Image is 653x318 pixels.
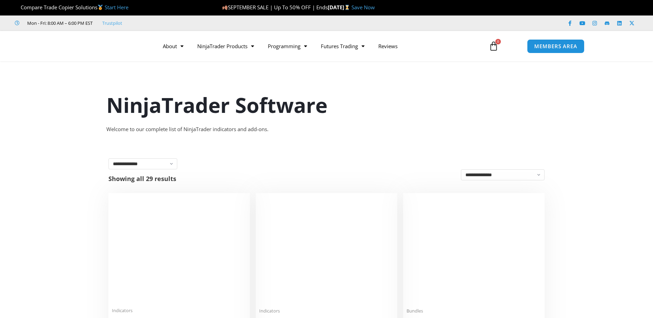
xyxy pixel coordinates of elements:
[112,308,246,314] span: Indicators
[351,4,375,11] a: Save Now
[222,5,228,10] img: 🍂
[156,38,190,54] a: About
[371,38,404,54] a: Reviews
[407,197,541,304] img: Accounts Dashboard Suite
[534,44,577,49] span: MEMBERS AREA
[25,19,93,27] span: Mon - Fri: 8:00 AM – 6:00 PM EST
[156,38,481,54] nav: Menu
[345,5,350,10] img: ⌛
[106,91,547,119] h1: NinjaTrader Software
[106,125,547,134] div: Welcome to our complete list of NinjaTrader indicators and add-ons.
[190,38,261,54] a: NinjaTrader Products
[314,38,371,54] a: Futures Trading
[222,4,328,11] span: SEPTEMBER SALE | Up To 50% OFF | Ends
[105,4,128,11] a: Start Here
[15,5,20,10] img: 🏆
[98,5,103,10] img: 🥇
[102,19,122,27] a: Trustpilot
[108,176,176,182] p: Showing all 29 results
[69,34,143,59] img: LogoAI | Affordable Indicators – NinjaTrader
[478,36,509,56] a: 0
[461,169,545,180] select: Shop order
[328,4,351,11] strong: [DATE]
[495,39,501,44] span: 0
[527,39,584,53] a: MEMBERS AREA
[259,197,394,304] img: Account Risk Manager
[15,4,128,11] span: Compare Trade Copier Solutions
[112,197,246,304] img: Duplicate Account Actions
[407,308,541,314] span: Bundles
[261,38,314,54] a: Programming
[259,308,394,314] span: Indicators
